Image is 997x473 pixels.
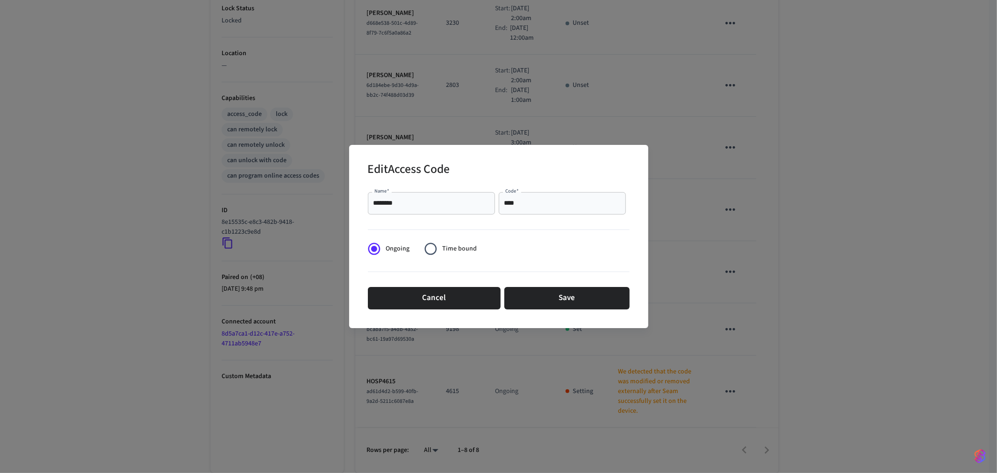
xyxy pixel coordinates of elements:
[505,188,519,195] label: Code
[504,287,630,309] button: Save
[975,449,986,464] img: SeamLogoGradient.69752ec5.svg
[368,287,501,309] button: Cancel
[374,188,389,195] label: Name
[368,156,450,185] h2: Edit Access Code
[386,244,409,254] span: Ongoing
[442,244,477,254] span: Time bound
